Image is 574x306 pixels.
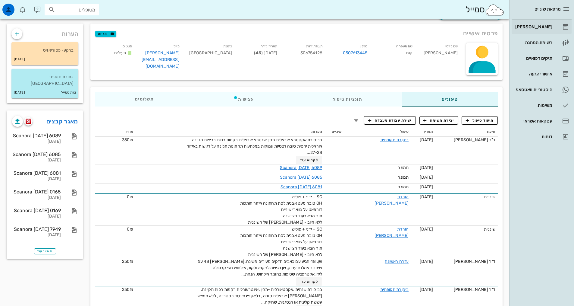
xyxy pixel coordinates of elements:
[512,82,572,97] a: היסטוריית וואטסאפ
[136,127,325,137] th: הערות
[98,31,114,37] span: תגיות
[343,50,368,56] a: 0507613445
[12,133,61,139] div: Scanora [DATE] 6089
[240,194,322,225] span: SC + ידני + פוליש OH טובה מעט אבנית לסת תחתונה איזור חותכות דורפאט על צווארי שיניים תור הבא בעוד ...
[12,226,61,232] div: Scanora [DATE] 7949
[514,103,552,108] div: משימות
[512,51,572,65] a: תיקים רפואיים
[385,259,409,264] a: עזרה ראשונה
[300,158,318,162] span: לקרוא עוד
[438,258,495,265] div: ד"ר [PERSON_NAME]
[419,116,458,125] button: יצירת משימה
[420,165,433,170] span: [DATE]
[512,114,572,128] a: עסקאות אשראי
[12,189,61,195] div: Scanora [DATE] 0165
[325,127,344,137] th: שיניים
[423,118,454,123] span: יצירת משימה
[438,226,495,232] div: שיננית
[397,184,409,190] span: תמונה
[300,279,318,284] span: לקרוא עוד
[420,287,433,292] span: [DATE]
[512,35,572,50] a: רשימת המתנה
[445,44,458,48] small: שם פרטי
[187,137,322,155] span: בביקורת אקסטרא אוראלית תקין אינטרא אוראלית רקמות רכות בריאות הגיינה אוראלית יחסית טובה רצסיות עמו...
[296,277,322,286] button: לקרוא עוד
[293,92,402,107] div: תוכניות טיפול
[127,194,133,199] span: 0₪
[397,175,409,180] span: תמונה
[122,287,133,292] span: 250₪
[12,177,61,182] div: [DATE]
[420,194,433,199] span: [DATE]
[280,175,322,180] a: Scanora [DATE] 6085
[438,194,495,200] div: שיננית
[512,20,572,34] a: [PERSON_NAME]
[438,286,495,293] div: ד"ר [PERSON_NAME]
[189,50,232,56] span: [GEOGRAPHIC_DATA]
[135,97,154,101] span: תשלומים
[420,175,433,180] span: [DATE]
[193,92,293,107] div: פגישות
[514,24,552,29] div: [PERSON_NAME]
[364,116,416,125] button: יצירת עבודת מעבדה
[95,31,116,37] button: תגיות
[174,44,179,48] small: מייל
[514,134,552,139] div: דוחות
[420,259,433,264] span: [DATE]
[223,44,232,48] small: כתובת
[375,227,409,238] a: הורדת [PERSON_NAME]
[372,42,418,73] div: קום
[380,137,409,142] a: ביקורת תקופתית
[417,42,463,73] div: [PERSON_NAME]
[300,50,322,56] span: 306754128
[16,74,74,87] p: כתובת נוספת: [GEOGRAPHIC_DATA]
[34,248,56,254] button: הצג עוד
[123,44,132,48] small: סטטוס
[95,127,136,137] th: מחיר
[380,287,409,292] a: ביקורת תקופתית
[360,44,368,48] small: טלפון
[127,227,133,232] span: 0₪
[142,50,180,69] a: [PERSON_NAME][EMAIL_ADDRESS][DOMAIN_NAME]
[420,137,433,142] span: [DATE]
[12,158,61,163] div: [DATE]
[16,47,74,54] p: ברקע- פסוריאזיס
[514,40,552,45] div: רשימת המתנה
[280,165,322,170] a: Scanora [DATE] 6089
[12,195,61,200] div: [DATE]
[512,98,572,113] a: משימות
[296,156,322,164] button: לקרוא עוד
[397,165,409,170] span: תמונה
[256,50,261,56] strong: 45
[306,44,322,48] small: תעודת זהות
[12,233,61,238] div: [DATE]
[368,118,412,123] span: יצירת עבודת מעבדה
[18,5,21,8] span: תג
[7,24,83,41] div: הערות
[240,227,322,257] span: SC + ידני + פוליש OH טובה מעט אבנית לסת תחתונה איזור חותכות דורפאט על צווארי שיניים תור הבא בעוד ...
[514,119,552,123] div: עסקאות אשראי
[375,194,409,206] a: הורדת [PERSON_NAME]
[37,250,53,253] span: הצג עוד
[12,170,61,176] div: Scanora [DATE] 6081
[514,56,552,61] div: תיקים רפואיים
[512,129,572,144] a: דוחות
[281,184,322,190] a: Scanora [DATE] 6081
[466,118,494,123] span: תיעוד טיפול
[14,56,25,63] small: [DATE]
[197,287,322,305] span: בביקורת שנתית ,אקסטאורלית -תקין ,אינטראורלית רקמות רכות תקיונת, [PERSON_NAME] אוראלית טובה , בלאק...
[466,3,504,16] div: סמייל
[254,50,277,56] span: [DATE] ( )
[344,127,411,137] th: טיפול
[462,116,498,125] button: תיעוד טיפול
[12,151,61,157] div: Scanora [DATE] 6085
[122,137,133,142] span: 350₪
[535,6,561,12] span: מרפאת שיניים
[485,4,504,16] img: SmileCloud logo
[420,184,433,190] span: [DATE]
[438,137,495,143] div: ד"ר [PERSON_NAME]
[122,259,133,264] span: 250₪
[435,127,498,137] th: תיעוד
[61,89,76,96] small: צוות סמייל
[24,117,33,126] button: scanora logo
